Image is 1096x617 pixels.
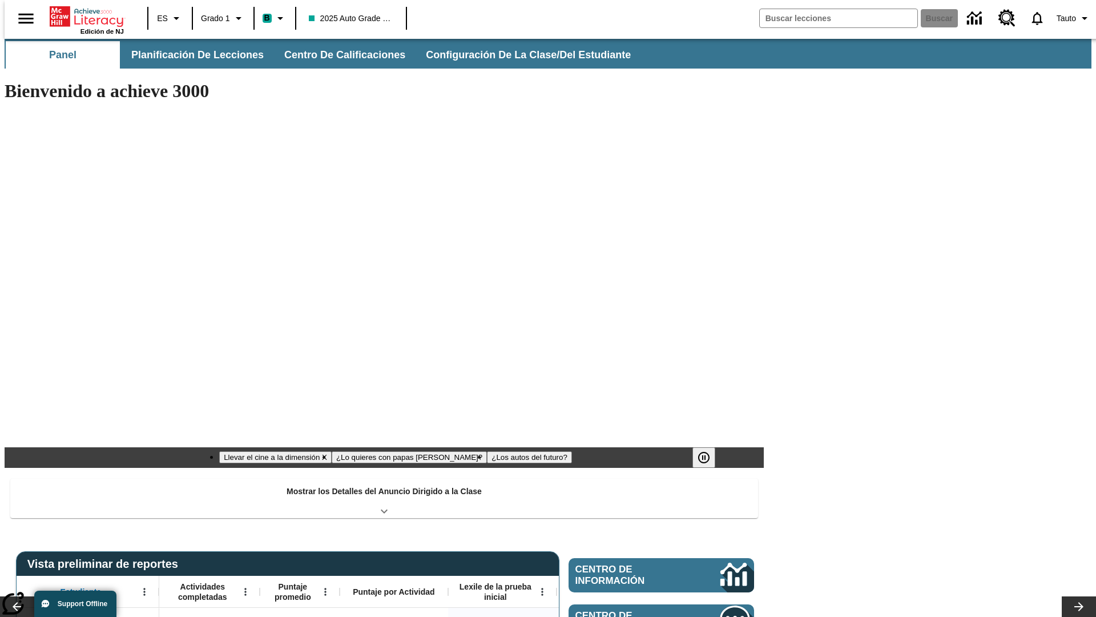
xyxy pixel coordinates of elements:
button: Lenguaje: ES, Selecciona un idioma [152,8,188,29]
span: Vista preliminar de reportes [27,558,184,571]
span: Grado 1 [201,13,230,25]
a: Centro de información [569,558,754,592]
button: Carrusel de lecciones, seguir [1062,596,1096,617]
div: Subbarra de navegación [5,41,641,69]
button: Boost El color de la clase es verde turquesa. Cambiar el color de la clase. [258,8,292,29]
p: Mostrar los Detalles del Anuncio Dirigido a la Clase [287,486,482,498]
button: Support Offline [34,591,116,617]
div: Pausar [692,447,727,468]
h1: Bienvenido a achieve 3000 [5,81,764,102]
a: Notificaciones [1022,3,1052,33]
button: Diapositiva 2 ¿Lo quieres con papas fritas? [332,451,487,463]
button: Configuración de la clase/del estudiante [417,41,640,69]
a: Centro de información [960,3,992,34]
div: Portada [50,4,124,35]
div: Mostrar los Detalles del Anuncio Dirigido a la Clase [10,479,758,518]
span: ES [157,13,168,25]
span: Estudiante [61,587,102,597]
button: Centro de calificaciones [275,41,414,69]
a: Centro de recursos, Se abrirá en una pestaña nueva. [992,3,1022,34]
a: Portada [50,5,124,28]
span: Edición de NJ [80,28,124,35]
input: Buscar campo [760,9,917,27]
span: 2025 Auto Grade 1 A [309,13,393,25]
button: Abrir menú [534,583,551,600]
span: Puntaje promedio [265,582,320,602]
button: Planificación de lecciones [122,41,273,69]
button: Pausar [692,447,715,468]
button: Abrir menú [317,583,334,600]
button: Grado: Grado 1, Elige un grado [196,8,250,29]
span: Support Offline [58,600,107,608]
button: Abrir menú [237,583,254,600]
button: Abrir el menú lateral [9,2,43,35]
span: Lexile de la prueba inicial [454,582,537,602]
span: Puntaje por Actividad [353,587,434,597]
button: Diapositiva 3 ¿Los autos del futuro? [487,451,572,463]
button: Diapositiva 1 Llevar el cine a la dimensión X [219,451,332,463]
span: Centro de información [575,564,682,587]
div: Subbarra de navegación [5,39,1091,69]
span: Tauto [1057,13,1076,25]
button: Abrir menú [136,583,153,600]
span: Actividades completadas [165,582,240,602]
span: B [264,11,270,25]
button: Perfil/Configuración [1052,8,1096,29]
body: Máximo 600 caracteres Presiona Escape para desactivar la barra de herramientas Presiona Alt + F10... [5,9,167,19]
button: Panel [6,41,120,69]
